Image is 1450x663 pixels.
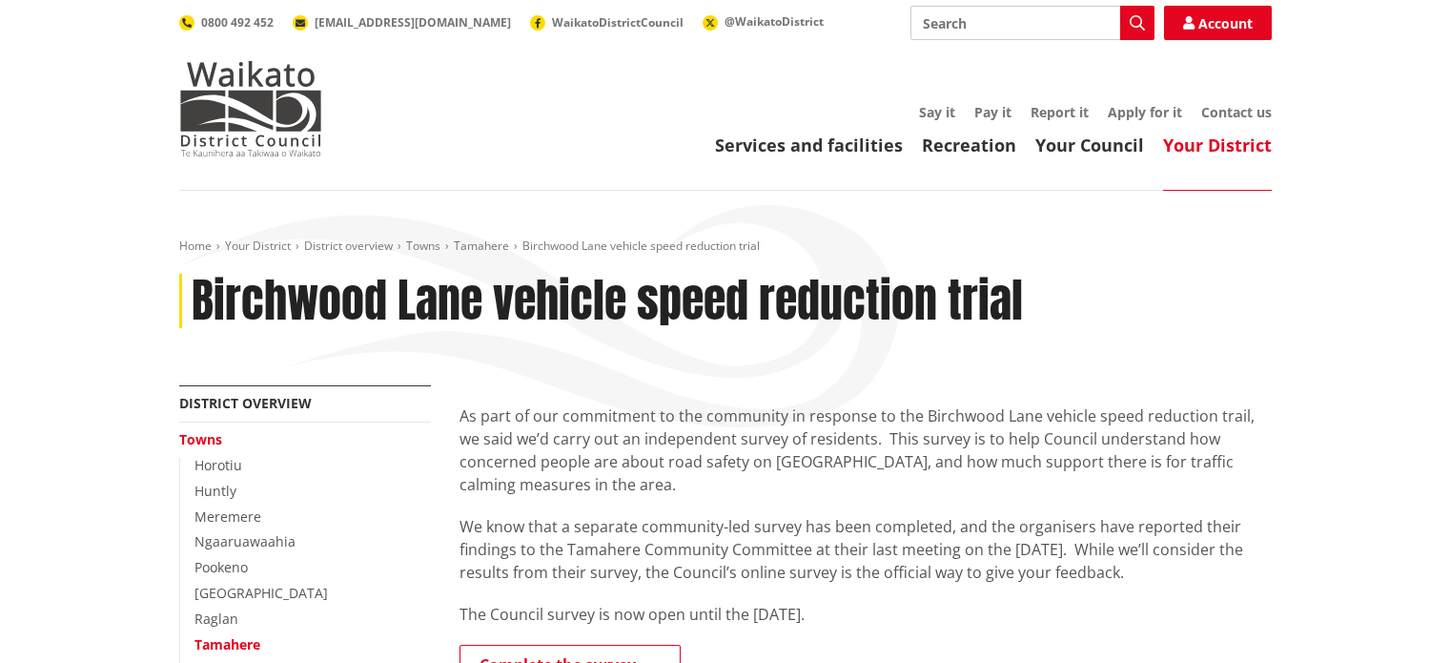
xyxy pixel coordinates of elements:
span: Birchwood Lane vehicle speed reduction trial [522,238,760,254]
a: District overview [179,394,312,412]
a: Pay it [974,103,1011,121]
a: Towns [406,238,440,254]
a: Home [179,238,212,254]
a: Recreation [922,134,1016,156]
a: Account [1164,6,1272,40]
a: Raglan [194,610,238,628]
a: Report it [1031,103,1089,121]
nav: breadcrumb [179,238,1272,255]
a: @WaikatoDistrict [703,13,824,30]
a: Huntly [194,482,236,500]
span: @WaikatoDistrict [725,13,824,30]
a: Pookeno [194,558,248,576]
a: [GEOGRAPHIC_DATA] [194,584,328,602]
p: As part of our commitment to the community in response to the Birchwood Lane vehicle speed reduct... [460,404,1272,496]
a: Apply for it [1108,103,1182,121]
a: Tamahere [194,635,260,653]
span: WaikatoDistrictCouncil [552,14,684,31]
a: Contact us [1201,103,1272,121]
a: Horotiu [194,456,242,474]
a: Ngaaruawaahia [194,532,296,550]
p: We know that a separate community-led survey has been completed, and the organisers have reported... [460,515,1272,584]
a: [EMAIL_ADDRESS][DOMAIN_NAME] [293,14,511,31]
a: Your District [225,238,291,254]
img: Waikato District Council - Te Kaunihera aa Takiwaa o Waikato [179,61,322,156]
a: District overview [304,238,393,254]
a: Your Council [1035,134,1144,156]
a: Tamahere [454,238,509,254]
a: Towns [179,430,222,448]
a: Meremere [194,508,261,526]
input: Search input [910,6,1154,40]
iframe: Messenger Launcher [1362,583,1431,652]
a: Your District [1163,134,1272,156]
a: Services and facilities [715,134,903,156]
span: [EMAIL_ADDRESS][DOMAIN_NAME] [315,14,511,31]
span: 0800 492 452 [201,14,274,31]
a: WaikatoDistrictCouncil [530,14,684,31]
a: 0800 492 452 [179,14,274,31]
p: The Council survey is now open until the [DATE]. [460,603,1272,626]
a: Say it [919,103,955,121]
h1: Birchwood Lane vehicle speed reduction trial [192,274,1023,329]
